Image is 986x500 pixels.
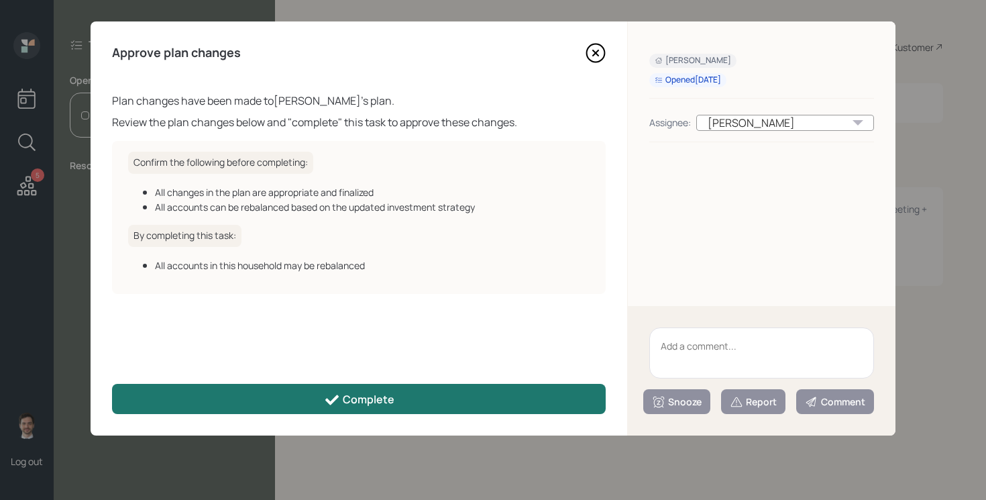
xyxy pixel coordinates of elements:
[796,389,874,414] button: Comment
[730,395,777,409] div: Report
[649,115,691,130] div: Assignee:
[655,74,721,86] div: Opened [DATE]
[324,392,394,408] div: Complete
[112,384,606,414] button: Complete
[112,46,241,60] h4: Approve plan changes
[155,258,590,272] div: All accounts in this household may be rebalanced
[112,114,606,130] div: Review the plan changes below and "complete" this task to approve these changes.
[805,395,865,409] div: Comment
[696,115,874,131] div: [PERSON_NAME]
[112,93,606,109] div: Plan changes have been made to [PERSON_NAME] 's plan.
[155,185,590,199] div: All changes in the plan are appropriate and finalized
[721,389,785,414] button: Report
[128,225,241,247] h6: By completing this task:
[128,152,313,174] h6: Confirm the following before completing:
[652,395,702,409] div: Snooze
[655,55,731,66] div: [PERSON_NAME]
[155,200,590,214] div: All accounts can be rebalanced based on the updated investment strategy
[643,389,710,414] button: Snooze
